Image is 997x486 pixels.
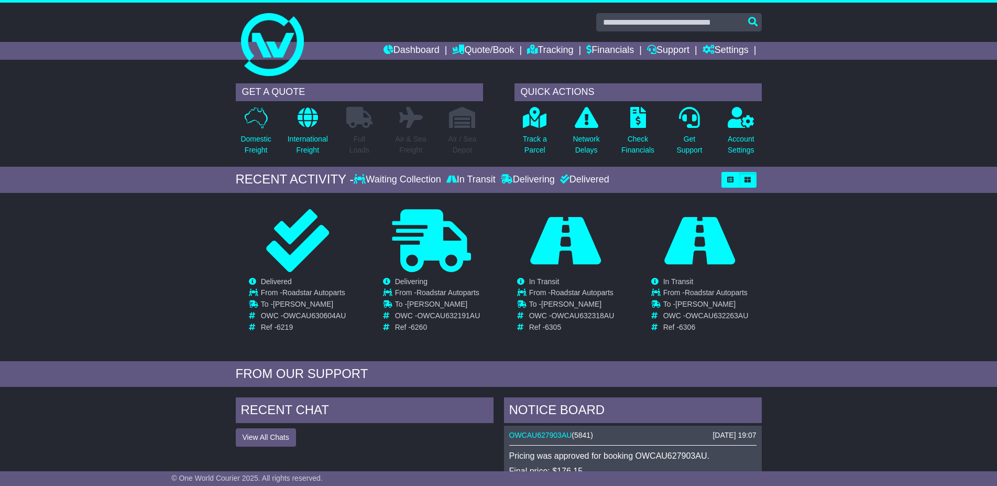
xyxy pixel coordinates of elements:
p: Domestic Freight [240,134,271,156]
p: Air / Sea Depot [448,134,477,156]
span: © One World Courier 2025. All rights reserved. [171,474,323,482]
div: [DATE] 19:07 [713,431,756,440]
span: In Transit [529,277,560,286]
span: Delivering [395,277,428,286]
a: NetworkDelays [572,106,600,161]
span: 6260 [411,323,427,331]
td: To - [261,300,346,311]
div: RECENT ACTIVITY - [236,172,354,187]
td: OWC - [395,311,480,323]
span: OWCAU632191AU [417,311,480,320]
div: Delivered [557,174,609,186]
div: ( ) [509,431,757,440]
td: Ref - [529,323,615,332]
td: From - [261,288,346,300]
span: Roadstar Autoparts [685,288,748,297]
p: Air & Sea Freight [396,134,426,156]
span: OWCAU632318AU [551,311,614,320]
div: FROM OUR SUPPORT [236,366,762,382]
p: Final price: $176.15. [509,466,757,476]
span: [PERSON_NAME] [407,300,467,308]
p: Check Financials [621,134,654,156]
td: From - [529,288,615,300]
span: Roadstar Autoparts [282,288,345,297]
span: 5841 [574,431,590,439]
td: Ref - [261,323,346,332]
div: In Transit [444,174,498,186]
a: GetSupport [676,106,703,161]
span: Roadstar Autoparts [551,288,613,297]
span: 6219 [277,323,293,331]
span: 6306 [679,323,695,331]
p: International Freight [288,134,328,156]
span: [PERSON_NAME] [675,300,736,308]
span: OWCAU630604AU [283,311,346,320]
div: Delivering [498,174,557,186]
span: [PERSON_NAME] [273,300,333,308]
a: Settings [703,42,749,60]
button: View All Chats [236,428,296,447]
td: From - [395,288,480,300]
a: AccountSettings [727,106,755,161]
p: Account Settings [728,134,754,156]
span: [PERSON_NAME] [541,300,601,308]
p: Get Support [676,134,702,156]
td: To - [395,300,480,311]
a: OWCAU627903AU [509,431,572,439]
p: Pricing was approved for booking OWCAU627903AU. [509,451,757,461]
a: Dashboard [384,42,440,60]
div: NOTICE BOARD [504,397,762,426]
a: Financials [586,42,634,60]
a: CheckFinancials [621,106,655,161]
td: OWC - [529,311,615,323]
a: Track aParcel [522,106,547,161]
a: Quote/Book [452,42,514,60]
span: 6305 [545,323,561,331]
p: Full Loads [346,134,372,156]
div: GET A QUOTE [236,83,483,101]
span: Roadstar Autoparts [417,288,479,297]
a: InternationalFreight [287,106,328,161]
td: To - [663,300,749,311]
div: QUICK ACTIONS [514,83,762,101]
a: DomesticFreight [240,106,271,161]
td: OWC - [261,311,346,323]
td: OWC - [663,311,749,323]
td: From - [663,288,749,300]
div: Waiting Collection [354,174,443,186]
p: Track a Parcel [523,134,547,156]
td: Ref - [663,323,749,332]
td: To - [529,300,615,311]
a: Tracking [527,42,573,60]
a: Support [647,42,689,60]
p: Network Delays [573,134,599,156]
div: RECENT CHAT [236,397,494,426]
span: In Transit [663,277,694,286]
span: OWCAU632263AU [685,311,748,320]
span: Delivered [261,277,292,286]
td: Ref - [395,323,480,332]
